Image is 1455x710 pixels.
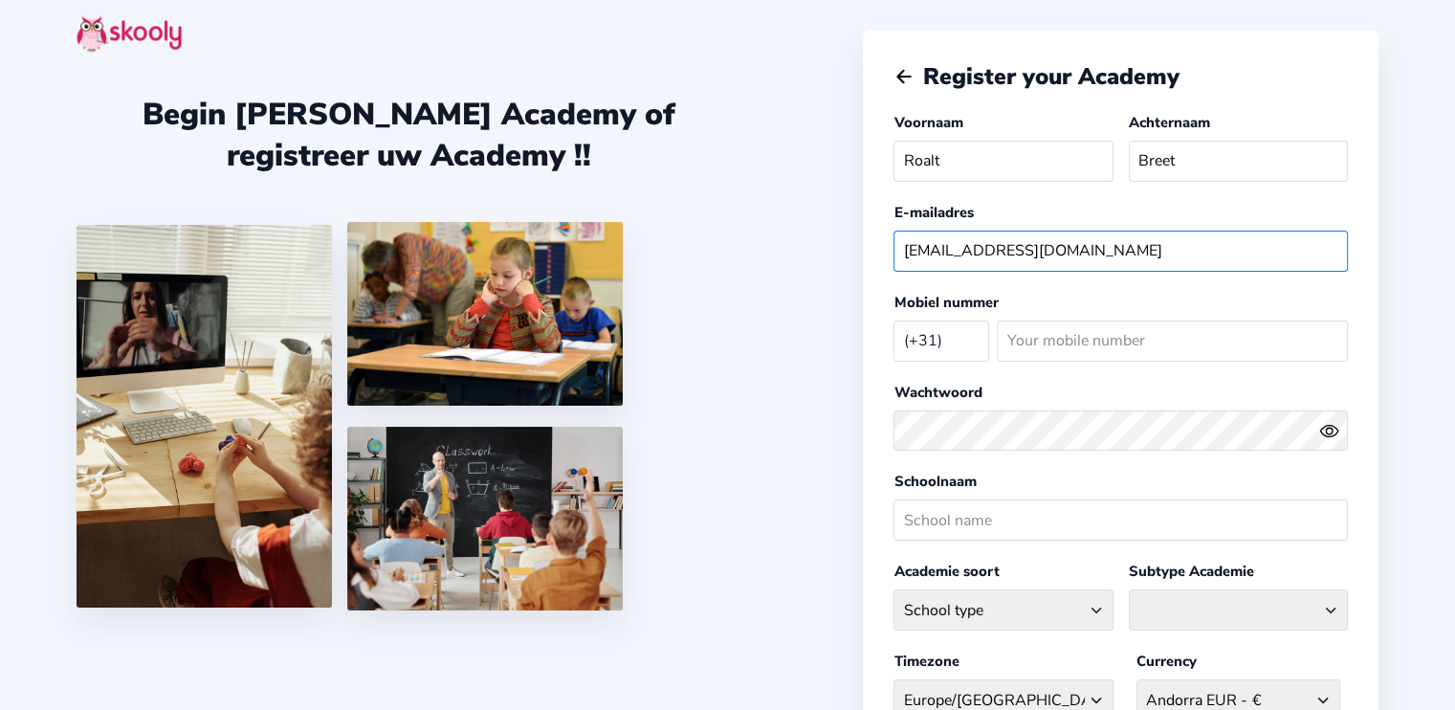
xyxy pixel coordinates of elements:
label: Voornaam [893,113,962,132]
span: Register your Academy [923,61,1179,92]
label: E-mailadres [893,203,973,222]
img: 5.png [347,427,623,610]
input: School name [893,499,1348,541]
img: 1.jpg [77,225,332,608]
ion-icon: eye outline [1319,421,1339,441]
input: Your mobile number [997,321,1348,362]
label: Currency [1136,652,1197,671]
div: Begin [PERSON_NAME] Academy of registreer uw Academy !! [77,94,740,176]
label: Wachtwoord [893,383,981,402]
label: Mobiel nummer [893,293,998,312]
label: Schoolnaam [893,472,976,491]
label: Achternaam [1129,113,1210,132]
img: skooly-logo.png [77,15,182,53]
label: Subtype Academie [1129,562,1254,581]
button: arrow back outline [893,66,915,87]
button: eye outlineeye off outline [1319,421,1348,441]
input: Your first name [893,141,1113,182]
input: Your last name [1129,141,1348,182]
label: Timezone [893,652,959,671]
label: Academie soort [893,562,999,581]
img: 4.png [347,222,623,406]
input: Your email address [893,231,1348,272]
